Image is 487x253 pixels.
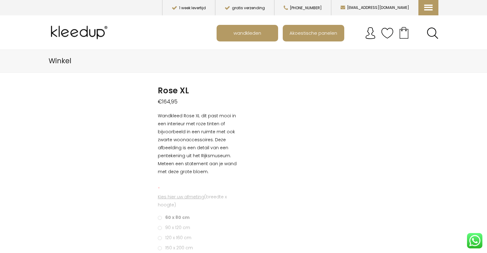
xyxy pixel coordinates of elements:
[286,27,341,39] span: Akoestische panelen
[158,193,244,209] p: (breedte x hoogte)
[381,27,393,39] img: verlanglijstje.svg
[427,27,438,39] a: Search
[364,27,377,39] img: account.svg
[163,224,190,231] span: 90 x 120 cm
[283,25,344,41] a: Akoestische panelen
[49,56,71,66] span: Winkel
[158,112,244,176] p: Wandkleed Rose XL dit past mooi in een interieur met roze tinten of bijvoorbeeld in een ruimte me...
[49,20,112,45] img: Kleedup
[217,25,277,41] a: wandkleden
[158,194,204,200] span: Kies hier uw afmeting
[158,236,162,240] input: 120 x 160 cm
[217,25,443,41] nav: Main menu
[158,85,244,96] h1: Rose XL
[393,25,414,40] a: Your cart
[158,98,162,105] span: €
[230,27,265,39] span: wandkleden
[163,235,191,241] span: 120 x 160 cm
[163,214,190,220] span: 60 x 80 cm
[158,246,162,250] input: 150 x 200 cm
[158,226,162,230] input: 90 x 120 cm
[163,245,193,251] span: 150 x 200 cm
[158,216,162,220] input: 60 x 80 cm
[158,98,178,105] bdi: 164,95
